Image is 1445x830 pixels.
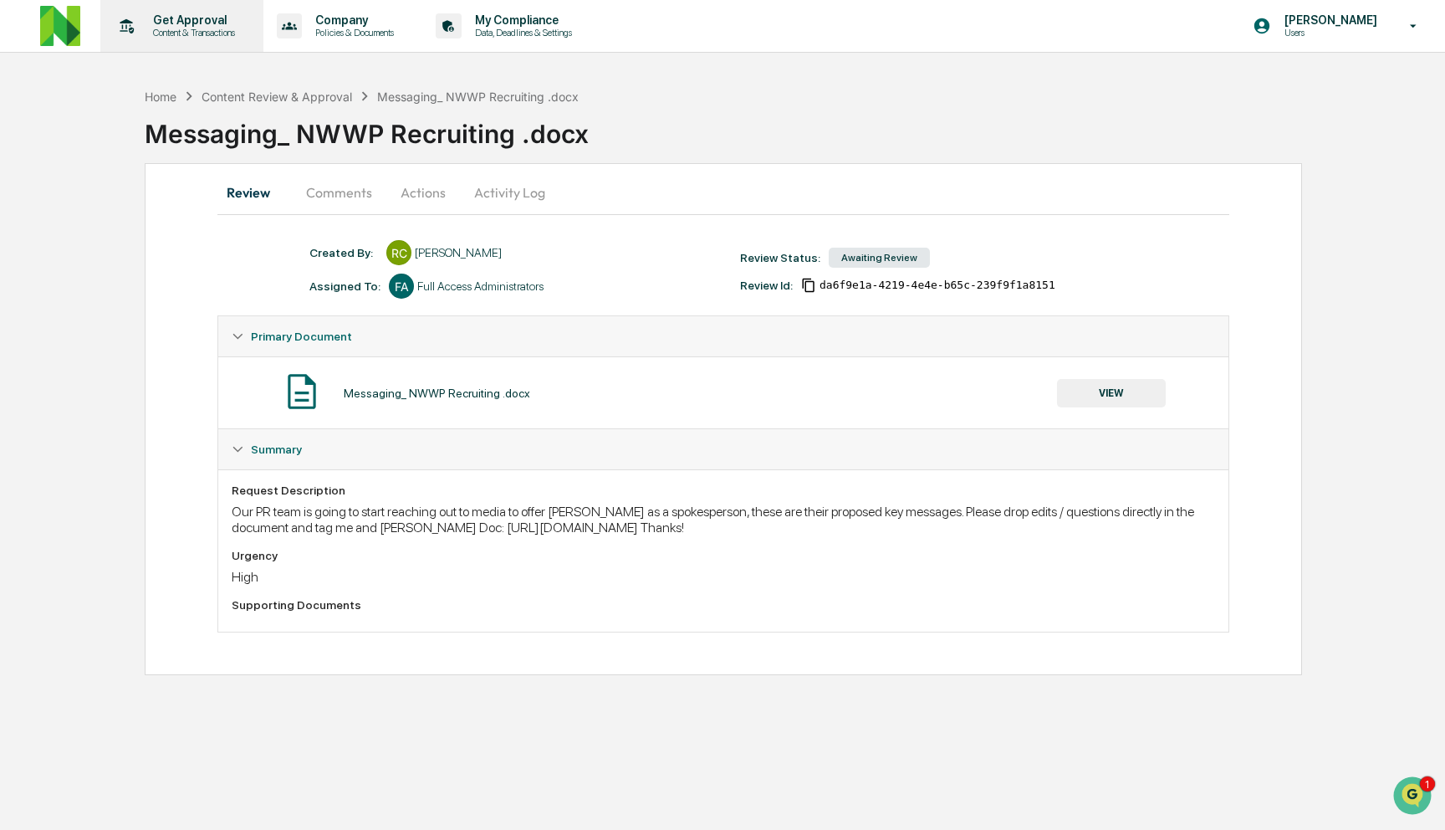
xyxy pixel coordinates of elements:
[52,228,135,241] span: [PERSON_NAME]
[309,246,378,259] div: Created By: ‎ ‎
[33,228,47,242] img: 1746055101610-c473b297-6a78-478c-a979-82029cc54cd1
[302,27,402,38] p: Policies & Documents
[75,145,230,158] div: We're available if you need us!
[377,90,579,104] div: Messaging_ NWWP Recruiting .docx
[218,356,1228,428] div: Primary Document
[75,128,274,145] div: Start new chat
[17,186,107,199] div: Past conversations
[251,330,352,343] span: Primary Document
[462,13,580,27] p: My Compliance
[17,35,304,62] p: How can we help?
[10,290,115,320] a: 🖐️Preclearance
[1391,775,1437,820] iframe: Open customer support
[218,429,1228,469] div: Summary
[17,212,43,238] img: Jack Rasmussen
[462,27,580,38] p: Data, Deadlines & Settings
[1057,379,1166,407] button: VIEW
[1271,27,1386,38] p: Users
[115,290,214,320] a: 🗄️Attestations
[40,6,80,46] img: logo
[10,322,112,352] a: 🔎Data Lookup
[386,172,461,213] button: Actions
[344,387,530,400] div: Messaging_ NWWP Recruiting .docx
[829,248,930,268] div: Awaiting Review
[148,228,182,241] span: [DATE]
[232,484,1215,497] div: Request Description
[259,182,304,202] button: See all
[284,133,304,153] button: Start new chat
[202,90,352,104] div: Content Review & Approval
[166,370,202,382] span: Pylon
[801,278,816,293] span: Copy Id
[415,246,502,259] div: [PERSON_NAME]
[35,128,65,158] img: 8933085812038_c878075ebb4cc5468115_72.jpg
[461,172,559,213] button: Activity Log
[139,228,145,241] span: •
[232,549,1215,562] div: Urgency
[218,469,1228,632] div: Summary
[740,279,793,292] div: Review Id:
[118,369,202,382] a: Powered byPylon
[386,240,411,265] div: RC
[417,279,544,293] div: Full Access Administrators
[43,76,276,94] input: Clear
[17,128,47,158] img: 1746055101610-c473b297-6a78-478c-a979-82029cc54cd1
[232,598,1215,612] div: Supporting Documents
[293,172,386,213] button: Comments
[145,90,176,104] div: Home
[1271,13,1386,27] p: [PERSON_NAME]
[232,569,1215,585] div: High
[309,279,380,293] div: Assigned To:
[217,172,1229,213] div: secondary tabs example
[145,105,1445,149] div: Messaging_ NWWP Recruiting .docx
[217,172,293,213] button: Review
[121,299,135,312] div: 🗄️
[138,297,207,314] span: Attestations
[820,279,1055,292] span: da6f9e1a-4219-4e4e-b65c-239f9f1a8151
[251,443,302,456] span: Summary
[17,299,30,312] div: 🖐️
[33,297,108,314] span: Preclearance
[281,371,323,412] img: Document Icon
[140,27,243,38] p: Content & Transactions
[389,274,414,299] div: FA
[17,330,30,344] div: 🔎
[740,251,820,264] div: Review Status:
[302,13,402,27] p: Company
[33,329,105,346] span: Data Lookup
[140,13,243,27] p: Get Approval
[232,504,1215,535] div: Our PR team is going to start reaching out to media to offer [PERSON_NAME] as a spokesperson, the...
[218,316,1228,356] div: Primary Document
